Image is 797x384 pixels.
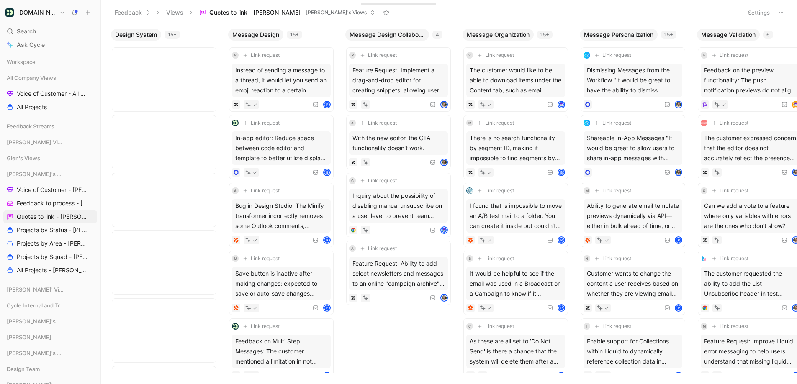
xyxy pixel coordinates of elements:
[3,283,97,296] div: [PERSON_NAME]' Views
[232,187,239,194] div: A
[537,31,553,39] div: 15+
[558,102,564,108] img: avatar
[3,299,97,312] div: Cycle Internal and Tracking
[232,267,331,300] div: Save button is inactive after making changes: expected to save or auto-save changes immediately.
[357,243,400,253] button: Link request
[3,224,97,236] a: Projects by Status - [PERSON_NAME]
[3,101,97,113] a: All Projects
[349,177,356,184] div: C
[485,120,514,126] span: Link request
[744,7,774,18] button: Settings
[349,52,356,59] div: R
[115,31,157,39] span: Design System
[240,186,283,196] button: Link request
[7,122,54,131] span: Feedback Streams
[3,87,97,100] a: Voice of Customer - All Areas
[602,187,631,194] span: Link request
[676,373,681,379] div: M
[111,6,154,19] button: Feedback
[3,152,97,167] div: Glen's Views
[229,115,334,179] a: logoLink requestIn-app editor: Reduce space between code editor and template to better utilize di...
[463,47,568,112] a: VLink requestThe customer would like to be able to download items under the Content tab, such as ...
[357,50,400,60] button: Link request
[346,173,451,237] a: CLink requestInquiry about the possibility of disabling manual unsubscribe on a user level to pre...
[324,373,330,379] img: avatar
[3,72,97,113] div: All Company ViewsVoice of Customer - All AreasAll Projects
[466,120,473,126] div: M
[368,177,397,184] span: Link request
[584,267,682,300] div: Customer wants to change the content a user receives based on whether they are viewing emails on ...
[592,118,634,128] button: Link request
[558,237,564,243] div: P
[368,120,397,126] span: Link request
[3,283,97,298] div: [PERSON_NAME]' Views
[485,187,514,194] span: Link request
[229,183,334,247] a: ALink requestBug in Design Studio: The Minify transformer incorrectly removes some Outlook commen...
[485,323,514,330] span: Link request
[441,159,447,165] img: avatar
[475,186,517,196] button: Link request
[3,168,97,180] div: [PERSON_NAME]'s Views
[111,29,161,41] button: Design System
[720,187,748,194] span: Link request
[232,335,331,368] div: Feedback on Multi Step Messages: The customer mentioned a limitation in not being able to choose ...
[162,6,187,19] button: Views
[3,363,97,375] div: Design Team
[7,170,64,178] span: [PERSON_NAME]'s Views
[441,227,447,233] img: avatar
[592,321,634,331] button: Link request
[7,58,36,66] span: Workspace
[232,120,239,126] img: logo
[324,102,330,108] div: P
[602,255,631,262] span: Link request
[17,90,86,98] span: Voice of Customer - All Areas
[580,29,658,41] button: Message Personalization
[232,64,331,97] div: Instead of sending a message to a thread, it would let you send an emoji reaction to a certain me...
[709,118,751,128] button: Link request
[584,255,590,262] div: N
[661,31,676,39] div: 15+
[17,103,47,111] span: All Projects
[232,323,239,330] img: logo
[349,189,448,223] div: Inquiry about the possibility of disabling manual unsubscribe on a user level to prevent team mem...
[7,365,40,373] span: Design Team
[441,295,447,301] img: avatar
[324,237,330,243] div: P
[475,253,517,264] button: Link request
[17,253,88,261] span: Projects by Squad - [PERSON_NAME]
[287,31,302,39] div: 15+
[3,38,97,51] a: Ask Cycle
[720,323,748,330] span: Link request
[720,255,748,262] span: Link request
[3,210,97,223] a: Quotes to link - [PERSON_NAME]
[7,74,56,82] span: All Company Views
[709,321,751,331] button: Link request
[345,29,429,41] button: Message Design Collaboration
[459,25,576,377] div: Message Organization15+
[17,186,88,194] span: Voice of Customer - [PERSON_NAME]
[346,47,451,112] a: RLink requestFeature Request: Implement a drag-and-drop editor for creating snippets, allowing us...
[357,176,400,186] button: Link request
[232,31,279,39] span: Message Design
[232,131,331,165] div: In-app editor: Reduce space between code editor and template to better utilize display on smaller...
[466,267,565,300] div: It would be helpful to see if the email was used in a Broadcast or a Campaign to know if it shoul...
[342,25,459,312] div: Message Design Collaboration4
[463,183,568,247] a: logoLink requestI found that is impossible to move an A/B test mail to a folder. You can create i...
[324,169,330,175] div: B
[3,237,97,250] a: Projects by Area - [PERSON_NAME]
[229,47,334,112] a: VLink requestInstead of sending a message to a thread, it would let you send an emoji reaction to...
[602,323,631,330] span: Link request
[709,186,751,196] button: Link request
[475,118,517,128] button: Link request
[584,64,682,97] div: Dismissing Messages from the Workflow "It would be great to have the ability to dismiss messages ...
[350,31,425,39] span: Message Design Collaboration
[3,251,97,263] a: Projects by Squad - [PERSON_NAME]
[324,305,330,311] div: P
[17,40,45,50] span: Ask Cycle
[228,29,283,41] button: Message Design
[701,255,707,262] img: logo
[701,52,707,59] div: E
[602,120,631,126] span: Link request
[701,31,756,39] span: Message Validation
[17,199,88,207] span: Feedback to process - [PERSON_NAME]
